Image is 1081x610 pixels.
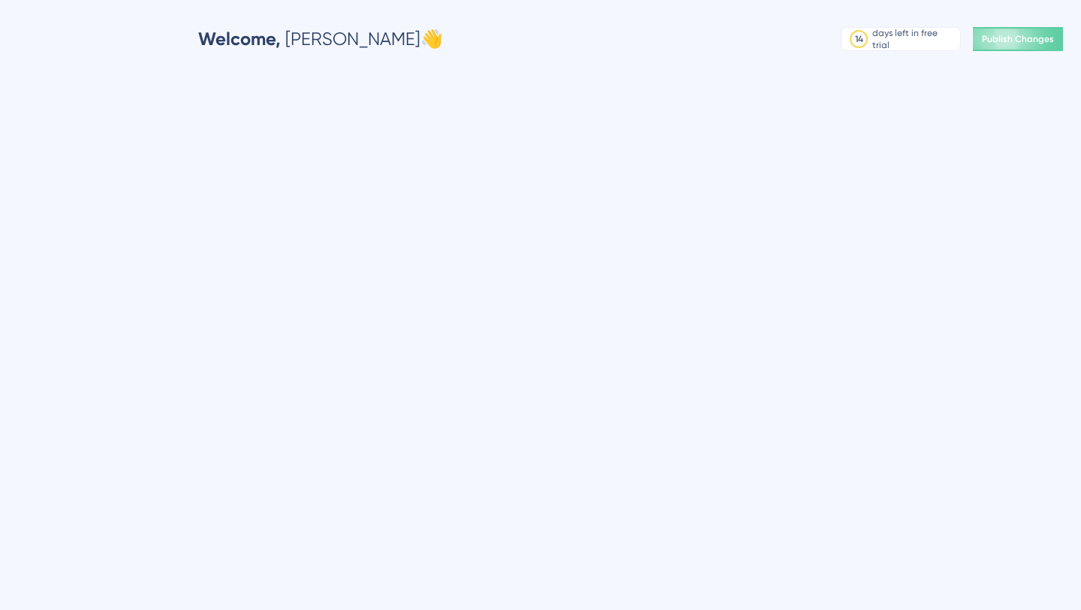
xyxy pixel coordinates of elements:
[855,33,863,45] div: 14
[198,27,443,51] div: [PERSON_NAME] 👋
[973,27,1063,51] button: Publish Changes
[872,27,956,51] div: days left in free trial
[198,28,281,50] span: Welcome,
[982,33,1054,45] span: Publish Changes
